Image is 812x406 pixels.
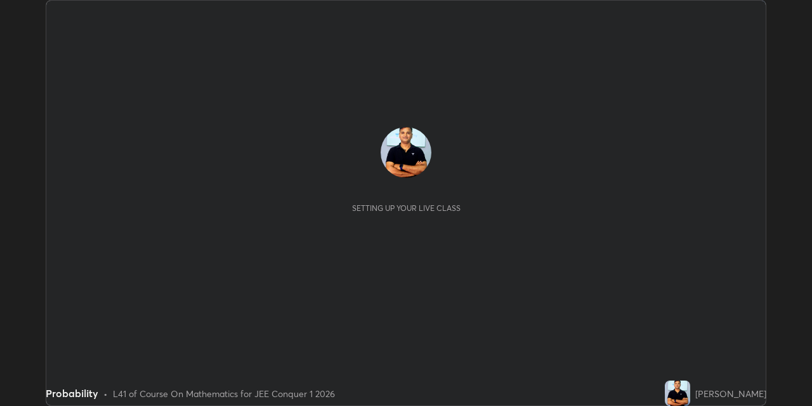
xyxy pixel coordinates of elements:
[381,127,431,178] img: 1e38c583a5a84d2d90cd8c4fa013e499.jpg
[113,387,335,400] div: L41 of Course On Mathematics for JEE Conquer 1 2026
[665,381,690,406] img: 1e38c583a5a84d2d90cd8c4fa013e499.jpg
[103,387,108,400] div: •
[46,386,98,401] div: Probability
[352,203,461,213] div: Setting up your live class
[695,387,766,400] div: [PERSON_NAME]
